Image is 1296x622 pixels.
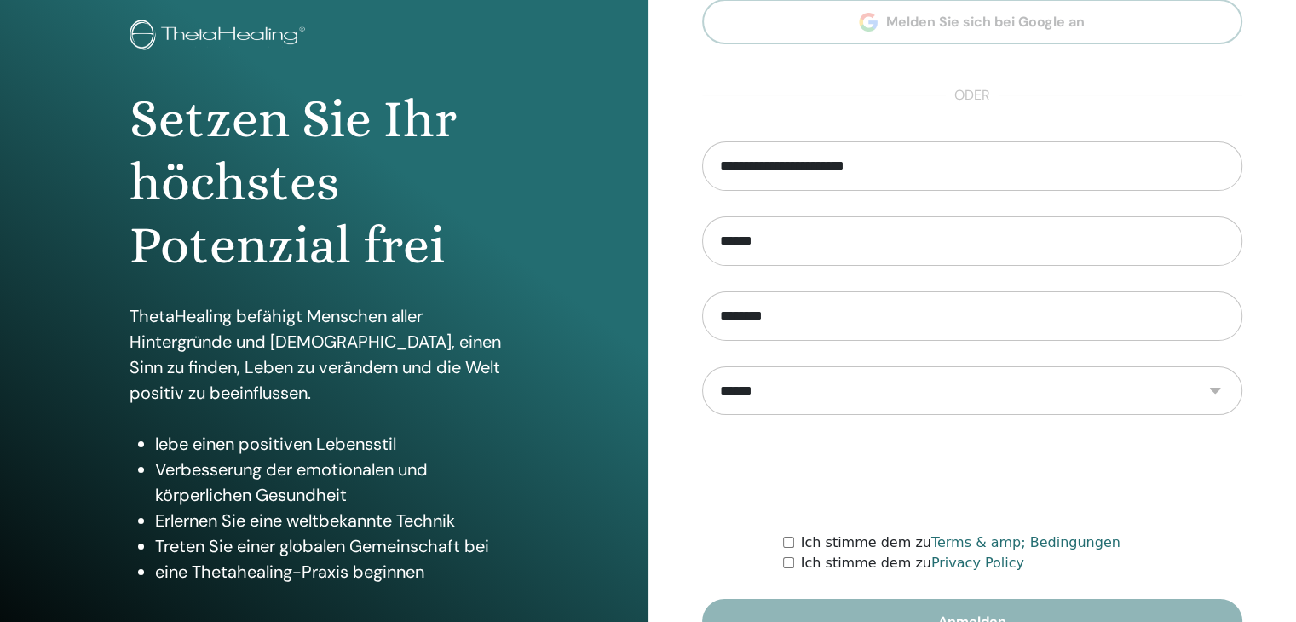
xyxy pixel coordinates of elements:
h1: Setzen Sie Ihr höchstes Potenzial frei [130,88,519,278]
a: Privacy Policy [931,555,1024,571]
li: Erlernen Sie eine weltbekannte Technik [155,508,519,533]
iframe: reCAPTCHA [843,441,1102,507]
li: Treten Sie einer globalen Gemeinschaft bei [155,533,519,559]
label: Ich stimme dem zu [801,533,1120,553]
li: Verbesserung der emotionalen und körperlichen Gesundheit [155,457,519,508]
a: Terms & amp; Bedingungen [931,534,1120,550]
li: lebe einen positiven Lebensstil [155,431,519,457]
span: oder [946,85,999,106]
li: eine Thetahealing-Praxis beginnen [155,559,519,585]
p: ThetaHealing befähigt Menschen aller Hintergründe und [DEMOGRAPHIC_DATA], einen Sinn zu finden, L... [130,303,519,406]
label: Ich stimme dem zu [801,553,1024,573]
